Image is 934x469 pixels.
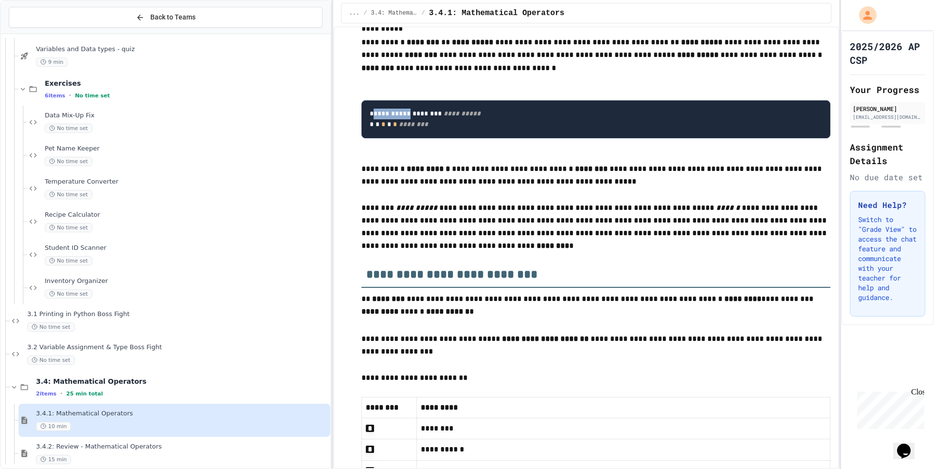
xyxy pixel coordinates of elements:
[36,377,328,386] span: 3.4: Mathematical Operators
[45,244,328,252] span: Student ID Scanner
[45,145,328,153] span: Pet Name Keeper
[45,277,328,285] span: Inventory Organizer
[45,157,92,166] span: No time set
[36,45,328,54] span: Variables and Data types - quiz
[853,104,922,113] div: [PERSON_NAME]
[858,215,917,302] p: Switch to "Grade View" to access the chat feature and communicate with your teacher for help and ...
[853,388,924,429] iframe: chat widget
[27,322,75,332] span: No time set
[36,443,328,451] span: 3.4.2: Review - Mathematical Operators
[429,7,564,19] span: 3.4.1: Mathematical Operators
[36,391,56,397] span: 2 items
[850,39,925,67] h1: 2025/2026 AP CSP
[893,430,924,459] iframe: chat widget
[27,356,75,365] span: No time set
[858,199,917,211] h3: Need Help?
[27,310,328,319] span: 3.1 Printing in Python Boss Fight
[45,289,92,299] span: No time set
[850,171,925,183] div: No due date set
[45,256,92,265] span: No time set
[849,4,879,26] div: My Account
[36,57,68,67] span: 9 min
[45,124,92,133] span: No time set
[4,4,67,62] div: Chat with us now!Close
[66,391,103,397] span: 25 min total
[850,83,925,96] h2: Your Progress
[363,9,367,17] span: /
[850,140,925,168] h2: Assignment Details
[45,112,328,120] span: Data Mix-Up Fix
[9,7,323,28] button: Back to Teams
[45,93,65,99] span: 6 items
[45,79,328,88] span: Exercises
[349,9,360,17] span: ...
[421,9,425,17] span: /
[45,223,92,232] span: No time set
[45,211,328,219] span: Recipe Calculator
[45,178,328,186] span: Temperature Converter
[371,9,417,17] span: 3.4: Mathematical Operators
[36,410,328,418] span: 3.4.1: Mathematical Operators
[69,92,71,99] span: •
[150,12,196,22] span: Back to Teams
[45,190,92,199] span: No time set
[36,455,71,464] span: 15 min
[36,422,71,431] span: 10 min
[75,93,110,99] span: No time set
[853,113,922,121] div: [EMAIL_ADDRESS][DOMAIN_NAME]
[27,343,328,352] span: 3.2 Variable Assignment & Type Boss Fight
[60,390,62,397] span: •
